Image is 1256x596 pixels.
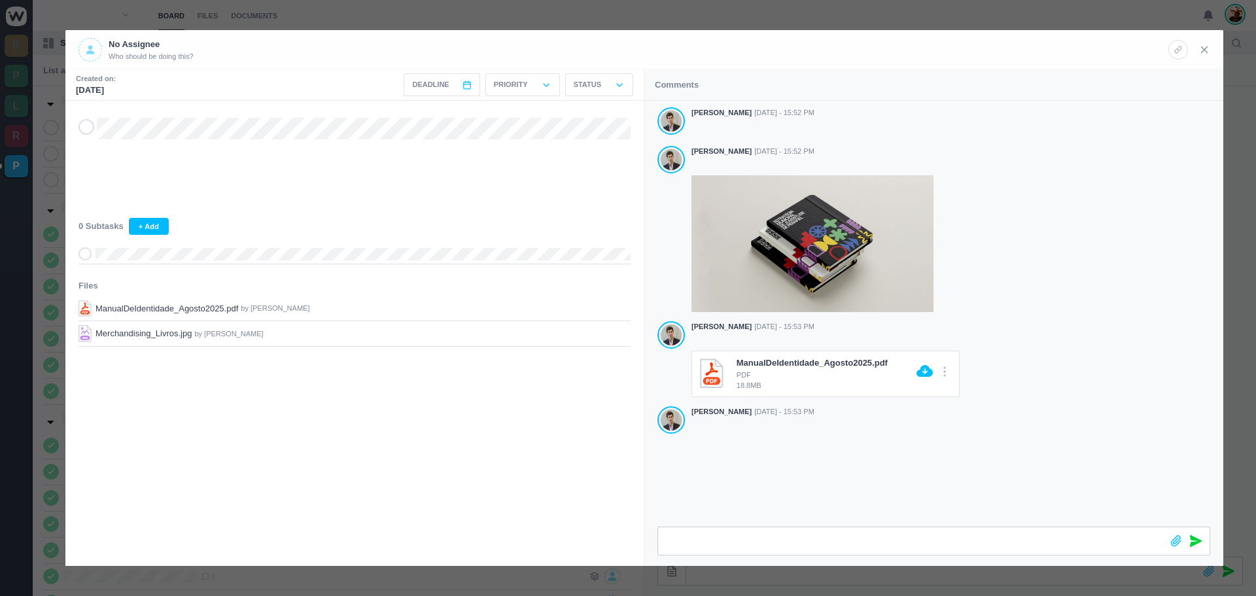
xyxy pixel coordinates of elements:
[574,79,601,90] p: Status
[655,79,699,92] p: Comments
[412,79,449,90] span: Deadline
[494,79,528,90] p: Priority
[76,84,116,97] p: [DATE]
[76,73,116,84] small: Created on:
[109,38,194,51] p: No Assignee
[109,51,194,62] span: Who should be doing this?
